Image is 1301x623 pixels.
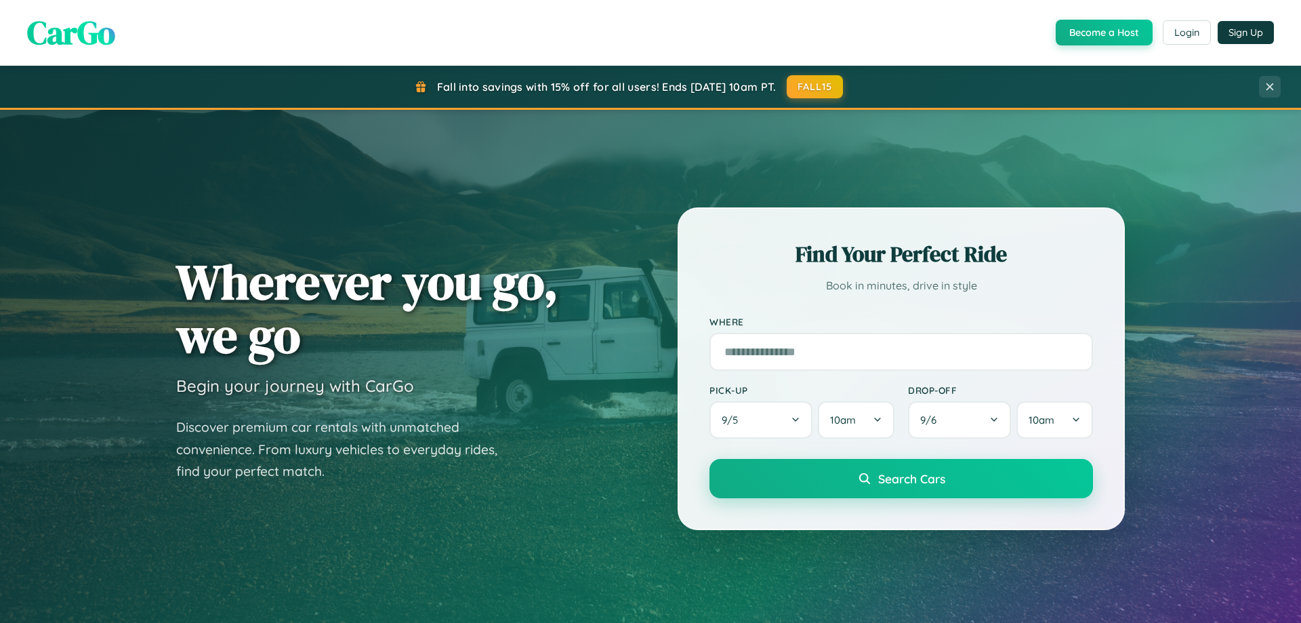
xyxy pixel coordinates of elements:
[722,414,745,426] span: 9 / 5
[437,80,777,94] span: Fall into savings with 15% off for all users! Ends [DATE] 10am PT.
[830,414,856,426] span: 10am
[709,276,1093,296] p: Book in minutes, drive in style
[176,255,558,362] h1: Wherever you go, we go
[709,316,1093,327] label: Where
[908,401,1011,439] button: 9/6
[709,459,1093,498] button: Search Cars
[1218,21,1274,44] button: Sign Up
[818,401,894,439] button: 10am
[709,239,1093,269] h2: Find Your Perfect Ride
[920,414,943,426] span: 9 / 6
[176,376,414,396] h3: Begin your journey with CarGo
[1163,20,1211,45] button: Login
[709,384,894,396] label: Pick-up
[908,384,1093,396] label: Drop-off
[709,401,812,439] button: 9/5
[27,10,115,55] span: CarGo
[1056,20,1153,45] button: Become a Host
[1029,414,1054,426] span: 10am
[176,416,515,483] p: Discover premium car rentals with unmatched convenience. From luxury vehicles to everyday rides, ...
[1016,401,1093,439] button: 10am
[787,75,844,98] button: FALL15
[878,471,945,486] span: Search Cars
